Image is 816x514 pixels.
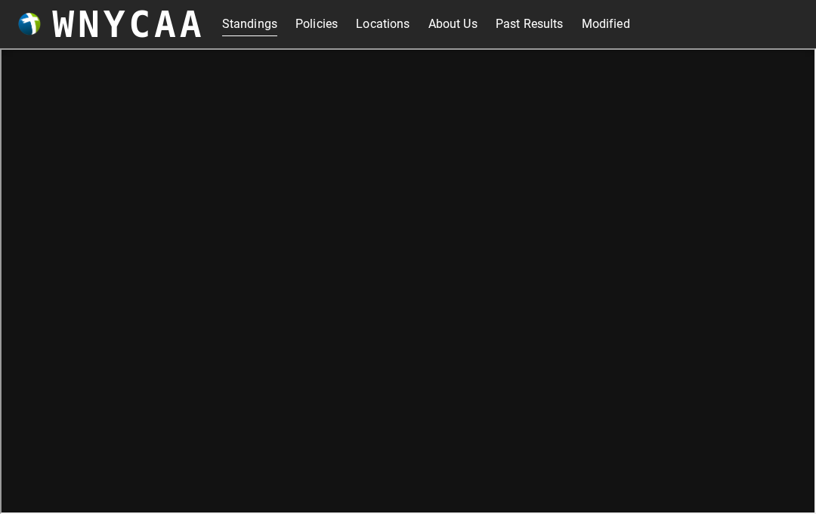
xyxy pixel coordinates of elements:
[295,12,338,36] a: Policies
[428,12,478,36] a: About Us
[18,13,41,35] img: wnycaaBall.png
[496,12,564,36] a: Past Results
[52,3,205,45] h3: WNYCAA
[356,12,410,36] a: Locations
[222,12,277,36] a: Standings
[582,12,630,36] a: Modified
